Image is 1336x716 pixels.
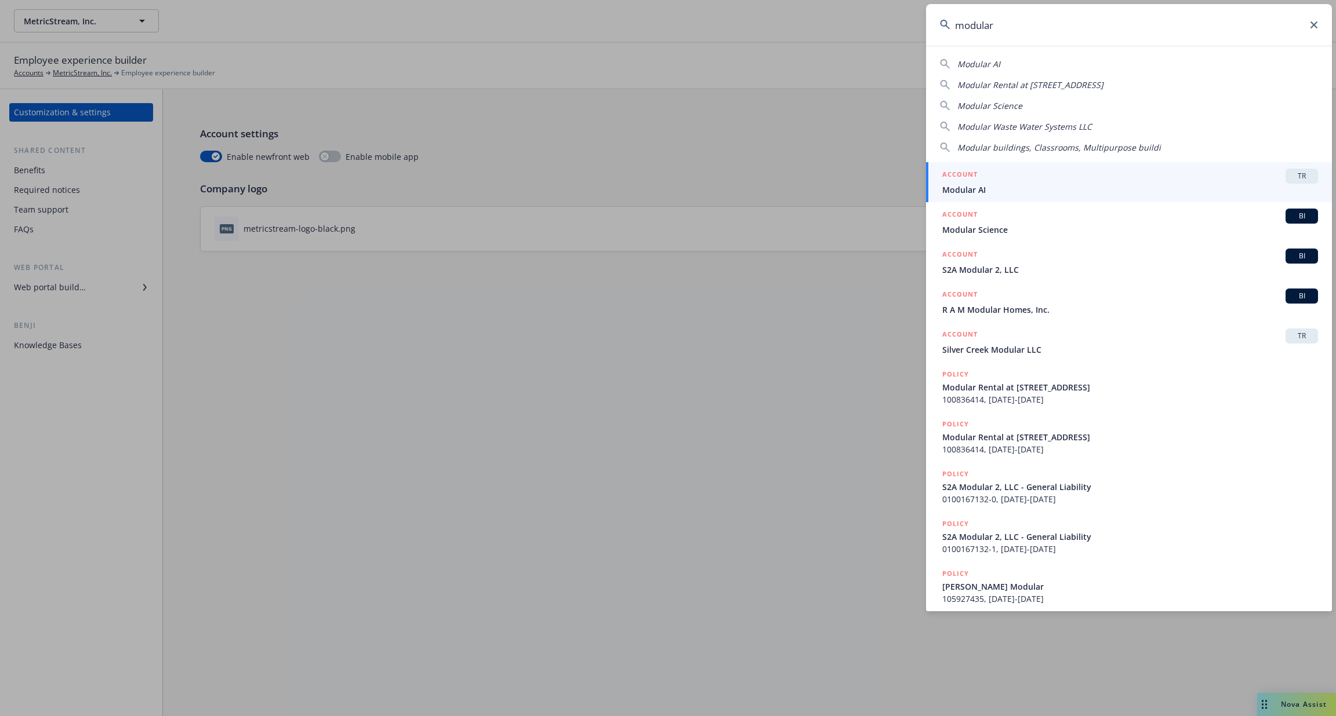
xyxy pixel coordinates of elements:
span: Modular Waste Water Systems LLC [957,121,1092,132]
span: TR [1290,171,1313,181]
a: ACCOUNTBIS2A Modular 2, LLC [926,242,1332,282]
a: POLICYS2A Modular 2, LLC - General Liability0100167132-0, [DATE]-[DATE] [926,462,1332,512]
h5: POLICY [942,518,969,529]
span: 0100167132-1, [DATE]-[DATE] [942,543,1318,555]
span: BI [1290,251,1313,261]
a: ACCOUNTTRSilver Creek Modular LLC [926,322,1332,362]
span: Modular Rental at [STREET_ADDRESS] [957,79,1103,90]
span: BI [1290,211,1313,221]
span: Modular AI [942,184,1318,196]
span: BI [1290,291,1313,301]
span: 105927435, [DATE]-[DATE] [942,593,1318,605]
input: Search... [926,4,1332,46]
h5: ACCOUNT [942,328,978,342]
span: Modular Science [942,224,1318,236]
h5: ACCOUNT [942,169,978,182]
h5: POLICY [942,568,969,579]
a: ACCOUNTBIR A M Modular Homes, Inc. [926,282,1332,322]
h5: ACCOUNT [942,249,978,262]
a: POLICYS2A Modular 2, LLC - General Liability0100167132-1, [DATE]-[DATE] [926,512,1332,561]
span: Modular Rental at [STREET_ADDRESS] [942,431,1318,443]
a: POLICYModular Rental at [STREET_ADDRESS]100836414, [DATE]-[DATE] [926,412,1332,462]
a: POLICYModular Rental at [STREET_ADDRESS]100836414, [DATE]-[DATE] [926,362,1332,412]
h5: POLICY [942,418,969,430]
span: S2A Modular 2, LLC - General Liability [942,531,1318,543]
span: 100836414, [DATE]-[DATE] [942,393,1318,406]
span: R A M Modular Homes, Inc. [942,304,1318,316]
span: [PERSON_NAME] Modular [942,580,1318,593]
a: ACCOUNTTRModular AI [926,162,1332,202]
span: 0100167132-0, [DATE]-[DATE] [942,493,1318,505]
span: Modular Science [957,100,1022,111]
span: Modular Rental at [STREET_ADDRESS] [942,381,1318,393]
span: Silver Creek Modular LLC [942,344,1318,356]
span: S2A Modular 2, LLC - General Liability [942,481,1318,493]
h5: POLICY [942,368,969,380]
a: POLICY[PERSON_NAME] Modular105927435, [DATE]-[DATE] [926,561,1332,611]
span: Modular buildings, Classrooms, Multipurpose buildi [957,142,1161,153]
span: Modular AI [957,59,1000,70]
span: TR [1290,331,1313,341]
a: ACCOUNTBIModular Science [926,202,1332,242]
span: S2A Modular 2, LLC [942,264,1318,276]
span: 100836414, [DATE]-[DATE] [942,443,1318,455]
h5: ACCOUNT [942,288,978,302]
h5: ACCOUNT [942,209,978,222]
h5: POLICY [942,468,969,480]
